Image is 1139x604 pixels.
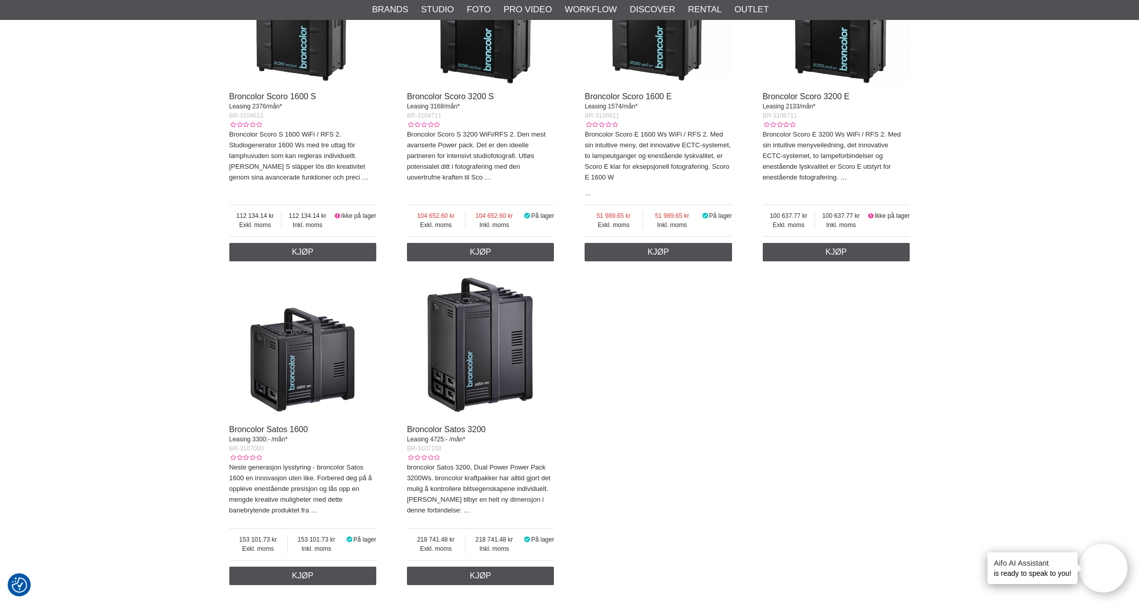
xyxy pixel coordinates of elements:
span: 218 741.48 [465,535,523,544]
div: Kundevurdering: 0 [763,120,796,129]
span: Exkl. moms [229,544,287,553]
span: Leasing 3168/mån* [407,103,460,110]
i: Ikke på lager [334,212,341,219]
a: … [362,173,369,181]
span: BR-3107100 [407,445,441,452]
div: Kundevurdering: 0 [229,120,262,129]
span: Inkl. moms [288,544,346,553]
a: Studio [421,3,454,16]
span: Exkl. moms [763,220,815,230]
span: BR-3106711 [763,112,797,119]
div: Kundevurdering: 0 [407,120,440,129]
span: Exkl. moms [585,220,642,230]
span: Inkl. moms [465,544,523,553]
a: Broncolor Scoro 3200 E [763,92,850,101]
span: 100 637.77 [763,211,815,220]
a: Brands [372,3,409,16]
a: Kjøp [763,243,910,261]
span: På lager [531,536,554,543]
span: BR-3106611 [585,112,619,119]
span: Leasing 3300:- /mån* [229,436,288,443]
span: På lager [531,212,554,219]
span: Ikke på lager [341,212,376,219]
button: Samtykkepreferanser [12,576,27,594]
span: 51 989.65 [585,211,642,220]
a: Outlet [735,3,769,16]
a: Pro Video [504,3,552,16]
i: På lager [701,212,709,219]
a: Broncolor Satos 3200 [407,425,486,434]
a: Kjøp [585,243,732,261]
img: Revisit consent button [12,577,27,593]
a: … [463,506,470,514]
i: På lager [523,536,531,543]
a: Rental [688,3,722,16]
span: Inkl. moms [465,220,523,230]
a: Kjøp [229,243,377,261]
p: broncolor Satos 3200, Dual Power Power Pack 3200Ws. broncolor kraftpakker har alltid gjort det mu... [407,462,554,516]
span: Exkl. moms [407,544,465,553]
span: Exkl. moms [229,220,282,230]
span: BR-3107000 [229,445,264,452]
div: Kundevurdering: 0 [407,453,440,462]
a: Broncolor Scoro 1600 E [585,92,672,101]
span: 153 101.73 [288,535,346,544]
a: Kjøp [407,567,554,585]
span: Inkl. moms [282,220,334,230]
div: Kundevurdering: 0 [585,120,617,129]
span: 153 101.73 [229,535,287,544]
a: Workflow [565,3,617,16]
a: … [485,173,491,181]
span: Leasing 2133/mån* [763,103,815,110]
span: Inkl. moms [643,220,701,230]
a: … [840,173,847,181]
img: Broncolor Satos 3200 [407,272,554,419]
span: Leasing 2376/mån* [229,103,282,110]
span: 104 652.60 [465,211,523,220]
p: Broncolor Scoro S 1600 WiFi / RFS 2. Studiogenerator 1600 Ws med tre uttag för lamphuvuden som ka... [229,129,377,183]
div: Kundevurdering: 0 [229,453,262,462]
div: is ready to speak to you! [987,552,1078,584]
span: BR-3104611 [229,112,264,119]
p: Neste generasjon lysstyring - broncolor Satos 1600 en innovasjon uten like. Forbered deg på å opp... [229,462,377,516]
span: 51 989.65 [643,211,701,220]
a: Broncolor Scoro 3200 S [407,92,494,101]
a: Broncolor Satos 1600 [229,425,308,434]
h4: Aifo AI Assistant [994,557,1071,568]
a: Broncolor Scoro 1600 S [229,92,316,101]
a: Discover [630,3,675,16]
a: Foto [467,3,491,16]
span: Leasing 4725:- /mån* [407,436,465,443]
p: Broncolor Scoro E 1600 Ws WiFi / RFS 2. Med sin intuitive meny, det innovative ECTC-systemet, to ... [585,129,732,183]
i: Ikke på lager [867,212,875,219]
span: 112 134.14 [229,211,282,220]
a: … [311,506,317,514]
a: Kjøp [407,243,554,261]
a: Kjøp [229,567,377,585]
i: På lager [523,212,531,219]
p: Broncolor Scoro S 3200 WiFi/RFS 2. Den mest avanserte Power pack. Det er den ideelle partneren fo... [407,129,554,183]
p: Broncolor Scoro E 3200 Ws WiFi / RFS 2. Med sin intuitive menyveiledning, det innovative ECTC-sys... [763,129,910,183]
span: 104 652.60 [407,211,465,220]
span: 100 637.77 [815,211,867,220]
span: Ikke på lager [874,212,910,219]
i: På lager [346,536,354,543]
span: Exkl. moms [407,220,465,230]
span: 218 741.48 [407,535,465,544]
span: På lager [709,212,732,219]
span: På lager [353,536,376,543]
span: Inkl. moms [815,220,867,230]
span: Leasing 1574/mån* [585,103,637,110]
a: … [585,190,591,197]
img: Broncolor Satos 1600 [229,272,377,419]
span: BR-3104711 [407,112,441,119]
span: 112 134.14 [282,211,334,220]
